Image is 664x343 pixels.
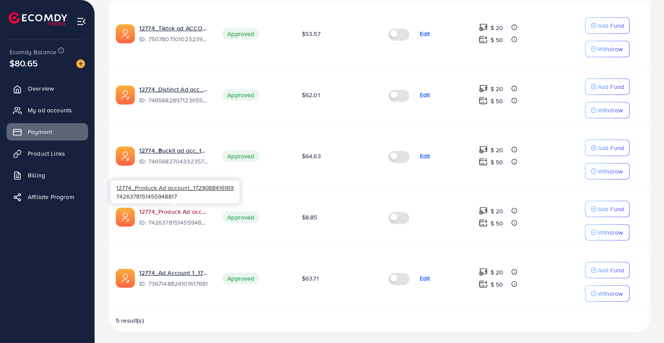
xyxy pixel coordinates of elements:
span: ID: 7465682704332357649 [139,157,208,166]
span: Billing [28,171,45,180]
p: Edit [420,151,430,161]
button: Add Fund [585,17,630,34]
span: ID: 7426378151455948817 [139,218,208,227]
a: Affiliate Program [7,188,88,206]
p: Add Fund [598,82,624,92]
img: top-up amount [479,84,488,93]
img: image [76,59,85,68]
a: 12774_Tiktok ad ACCOUNT_1748047846338 [139,24,208,33]
p: $ 50 [491,157,504,167]
button: Add Fund [585,262,630,278]
p: $ 50 [491,279,504,290]
span: Approved [222,273,259,284]
div: <span class='underline'>12774_Tiktok ad ACCOUNT_1748047846338</span></br>7507807101025239058 [139,24,208,44]
div: <span class='underline'>12774_Distinct Ad acc_1738239758237</span></br>7465682897123655681 [139,85,208,105]
button: Withdraw [585,163,630,180]
p: Withdraw [598,227,623,238]
img: top-up amount [479,145,488,154]
span: Overview [28,84,54,93]
span: Affiliate Program [28,193,74,201]
span: My ad accounts [28,106,72,114]
button: Withdraw [585,224,630,241]
span: Payment [28,127,52,136]
img: ic-ads-acc.e4c84228.svg [116,147,135,166]
a: 12774_Ad Account 1_1715298022981 [139,268,208,277]
div: 7426378151455948817 [111,180,239,203]
span: 5 result(s) [116,316,144,325]
span: Approved [222,150,259,162]
span: Approved [222,212,259,223]
a: 12774_Produck Ad account_1729088416169 [139,207,208,216]
a: Payment [7,123,88,140]
p: Edit [420,29,430,39]
span: ID: 7367148824101617681 [139,279,208,288]
button: Withdraw [585,285,630,302]
span: $63.71 [302,274,319,283]
a: 12774_Buckit ad acc_1738239717097 [139,146,208,155]
p: Withdraw [598,166,623,176]
p: Withdraw [598,288,623,299]
span: $62.01 [302,91,320,99]
span: $80.65 [10,57,38,69]
button: Add Fund [585,140,630,156]
img: top-up amount [479,280,488,289]
a: Product Links [7,145,88,162]
button: Add Fund [585,201,630,217]
div: <span class='underline'>12774_Ad Account 1_1715298022981</span></br>7367148824101617681 [139,268,208,288]
span: Product Links [28,149,65,158]
p: $ 20 [491,23,504,33]
p: Add Fund [598,143,624,153]
img: top-up amount [479,157,488,167]
p: $ 20 [491,267,504,278]
span: 12774_Produck Ad account_1729088416169 [116,183,234,192]
p: $ 20 [491,84,504,94]
a: 12774_Distinct Ad acc_1738239758237 [139,85,208,94]
p: Withdraw [598,44,623,54]
button: Withdraw [585,41,630,57]
p: $ 50 [491,218,504,229]
div: <span class='underline'>12774_Buckit ad acc_1738239717097</span></br>7465682704332357649 [139,146,208,166]
p: $ 20 [491,145,504,155]
p: Add Fund [598,265,624,275]
img: ic-ads-acc.e4c84228.svg [116,24,135,43]
p: $ 50 [491,35,504,45]
img: ic-ads-acc.e4c84228.svg [116,269,135,288]
a: Billing [7,167,88,184]
img: ic-ads-acc.e4c84228.svg [116,208,135,227]
img: top-up amount [479,35,488,44]
span: ID: 7465682897123655681 [139,96,208,105]
a: Overview [7,80,88,97]
img: top-up amount [479,268,488,277]
span: Ecomdy Balance [10,48,56,56]
img: menu [76,16,86,26]
span: $8.85 [302,213,317,222]
img: ic-ads-acc.e4c84228.svg [116,85,135,105]
span: $64.63 [302,152,321,160]
button: Withdraw [585,102,630,118]
img: top-up amount [479,23,488,32]
img: top-up amount [479,206,488,216]
span: Approved [222,28,259,39]
p: $ 20 [491,206,504,216]
p: Edit [420,90,430,100]
button: Add Fund [585,78,630,95]
span: ID: 7507807101025239058 [139,35,208,43]
p: Withdraw [598,105,623,115]
p: $ 50 [491,96,504,106]
span: Approved [222,89,259,101]
span: $53.57 [302,29,321,38]
p: Add Fund [598,204,624,214]
a: My ad accounts [7,101,88,119]
img: logo [9,12,67,26]
img: top-up amount [479,96,488,105]
p: Edit [420,273,430,284]
p: Add Fund [598,20,624,31]
img: top-up amount [479,219,488,228]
